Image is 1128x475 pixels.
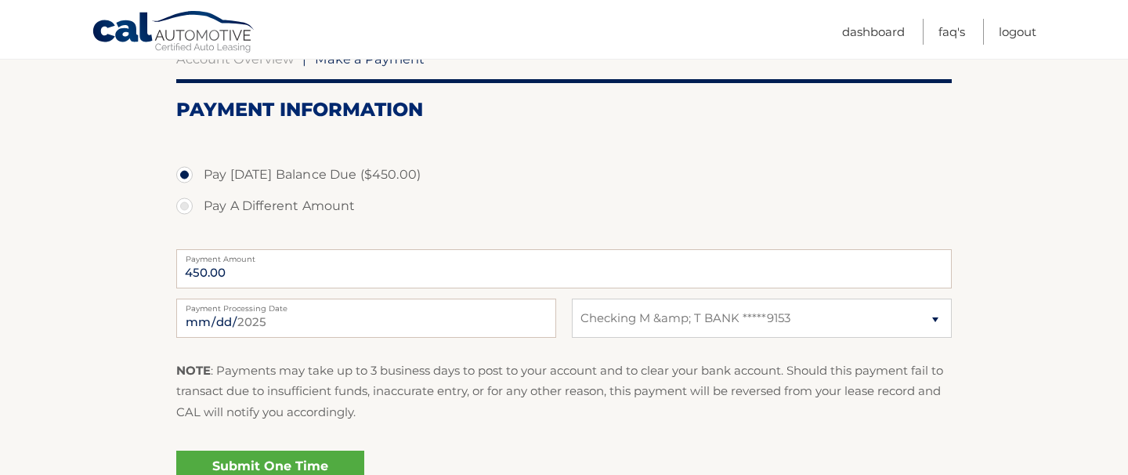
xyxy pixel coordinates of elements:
[176,363,211,378] strong: NOTE
[842,19,905,45] a: Dashboard
[92,10,256,56] a: Cal Automotive
[999,19,1036,45] a: Logout
[176,299,556,338] input: Payment Date
[176,190,952,222] label: Pay A Different Amount
[938,19,965,45] a: FAQ's
[176,159,952,190] label: Pay [DATE] Balance Due ($450.00)
[176,361,952,422] p: : Payments may take up to 3 business days to post to your account and to clear your bank account....
[176,299,556,311] label: Payment Processing Date
[176,249,952,262] label: Payment Amount
[176,249,952,288] input: Payment Amount
[176,98,952,121] h2: Payment Information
